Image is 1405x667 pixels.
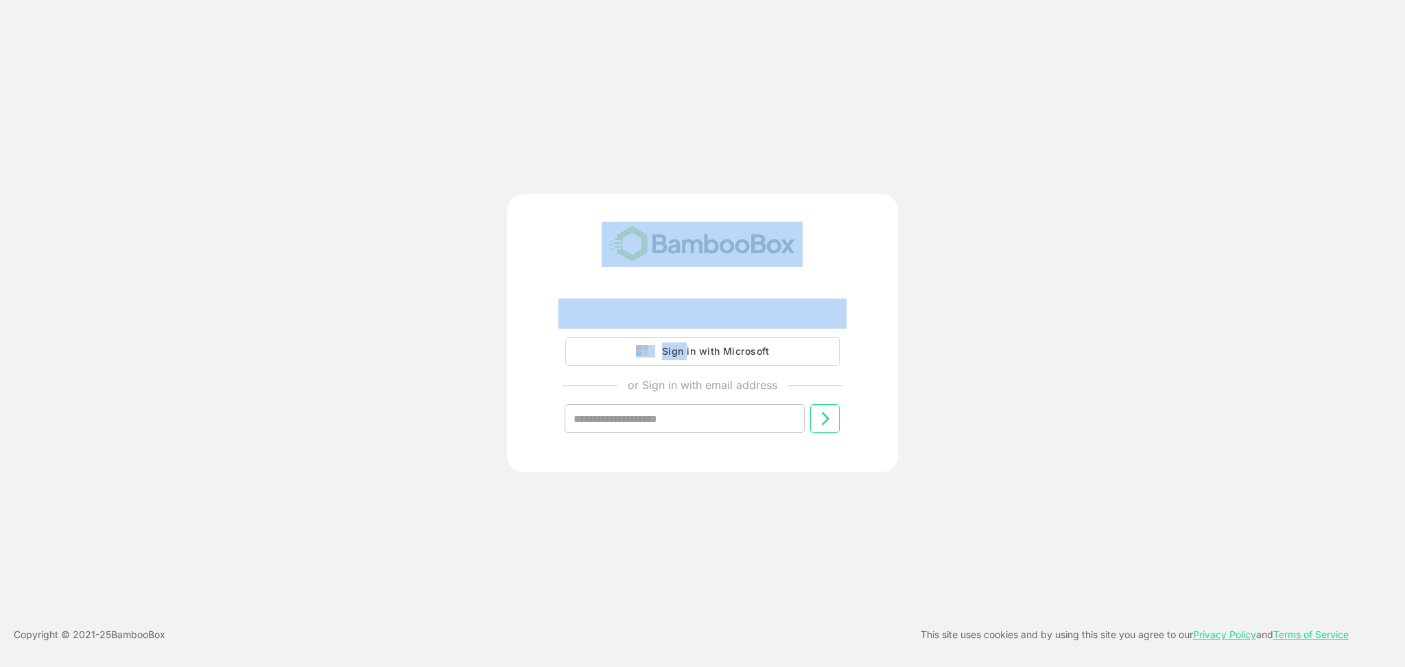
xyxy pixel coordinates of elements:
[14,627,165,643] p: Copyright © 2021- 25 BambooBox
[602,222,803,267] img: bamboobox
[636,345,655,358] img: google
[565,337,840,366] button: Sign in with Microsoft
[655,342,769,360] div: Sign in with Microsoft
[921,627,1349,643] p: This site uses cookies and by using this site you agree to our and
[1273,629,1349,640] a: Terms of Service
[628,377,777,393] p: or Sign in with email address
[558,299,847,329] iframe: Sign in with Google Button
[1193,629,1256,640] a: Privacy Policy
